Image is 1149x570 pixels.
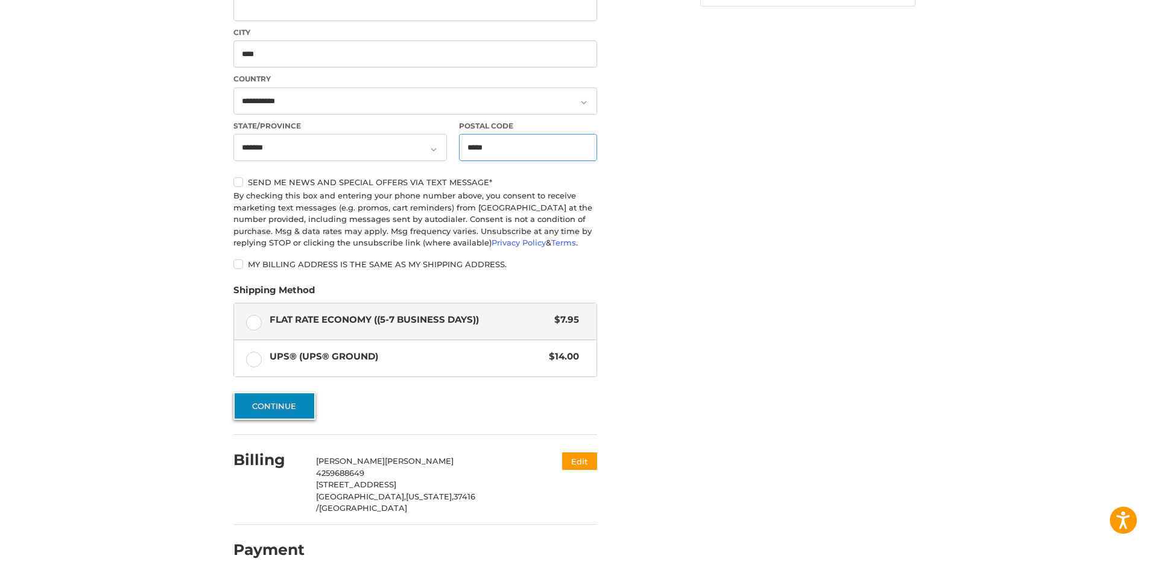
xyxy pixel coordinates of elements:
[492,238,546,247] a: Privacy Policy
[316,480,396,489] span: [STREET_ADDRESS]
[233,283,315,303] legend: Shipping Method
[1049,537,1149,570] iframe: Google Customer Reviews
[562,452,597,470] button: Edit
[316,492,406,501] span: [GEOGRAPHIC_DATA],
[233,74,597,84] label: Country
[233,259,597,269] label: My billing address is the same as my shipping address.
[233,27,597,38] label: City
[233,177,597,187] label: Send me news and special offers via text message*
[233,190,597,249] div: By checking this box and entering your phone number above, you consent to receive marketing text ...
[548,313,579,327] span: $7.95
[233,121,447,131] label: State/Province
[459,121,598,131] label: Postal Code
[385,456,454,466] span: [PERSON_NAME]
[551,238,576,247] a: Terms
[233,392,315,420] button: Continue
[319,503,407,513] span: [GEOGRAPHIC_DATA]
[406,492,454,501] span: [US_STATE],
[316,468,364,478] span: 4259688649
[233,451,304,469] h2: Billing
[543,350,579,364] span: $14.00
[316,456,385,466] span: [PERSON_NAME]
[233,540,305,559] h2: Payment
[270,313,549,327] span: Flat Rate Economy ((5-7 Business Days))
[270,350,543,364] span: UPS® (UPS® Ground)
